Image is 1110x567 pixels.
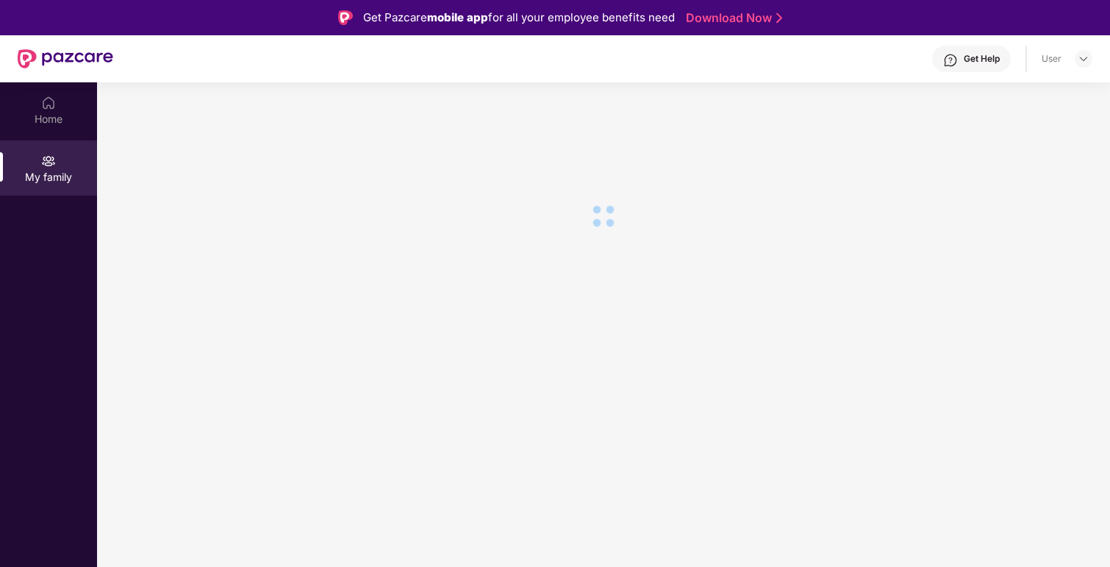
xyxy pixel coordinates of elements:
[338,10,353,25] img: Logo
[964,53,1000,65] div: Get Help
[1078,53,1089,65] img: svg+xml;base64,PHN2ZyBpZD0iRHJvcGRvd24tMzJ4MzIiIHhtbG5zPSJodHRwOi8vd3d3LnczLm9yZy8yMDAwL3N2ZyIgd2...
[776,10,782,26] img: Stroke
[41,96,56,110] img: svg+xml;base64,PHN2ZyBpZD0iSG9tZSIgeG1sbnM9Imh0dHA6Ly93d3cudzMub3JnLzIwMDAvc3ZnIiB3aWR0aD0iMjAiIG...
[41,154,56,168] img: svg+xml;base64,PHN2ZyB3aWR0aD0iMjAiIGhlaWdodD0iMjAiIHZpZXdCb3g9IjAgMCAyMCAyMCIgZmlsbD0ibm9uZSIgeG...
[1042,53,1061,65] div: User
[427,10,488,24] strong: mobile app
[686,10,778,26] a: Download Now
[18,49,113,68] img: New Pazcare Logo
[943,53,958,68] img: svg+xml;base64,PHN2ZyBpZD0iSGVscC0zMngzMiIgeG1sbnM9Imh0dHA6Ly93d3cudzMub3JnLzIwMDAvc3ZnIiB3aWR0aD...
[363,9,675,26] div: Get Pazcare for all your employee benefits need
